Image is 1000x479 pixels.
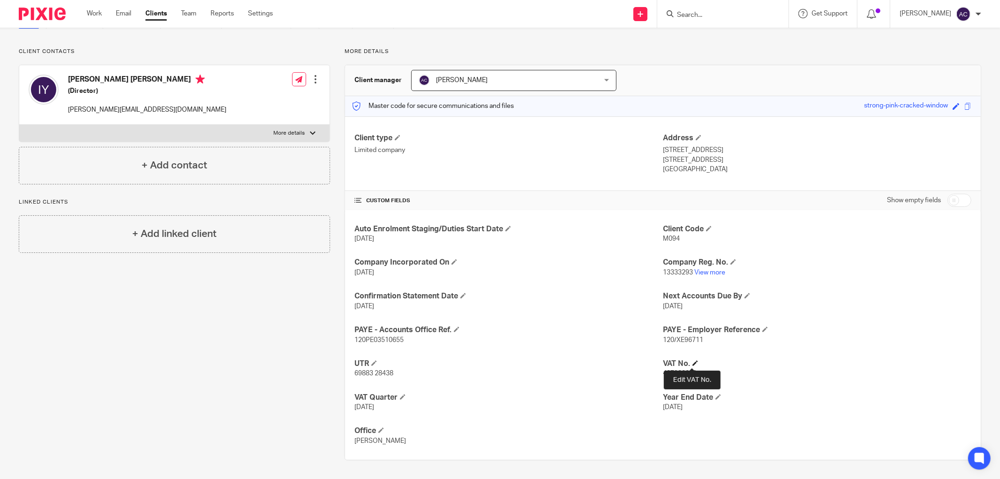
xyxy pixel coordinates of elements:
h4: VAT No. [663,359,971,369]
h4: Year End Date [663,393,971,403]
span: 487982219 [663,370,697,377]
span: 13333293 [663,269,693,276]
a: Settings [248,9,273,18]
p: [STREET_ADDRESS] [663,145,971,155]
img: svg%3E [29,75,59,105]
p: Client contacts [19,48,330,55]
span: 120/XE96711 [663,337,703,343]
span: [DATE] [663,303,683,310]
p: [PERSON_NAME][EMAIL_ADDRESS][DOMAIN_NAME] [68,105,226,114]
h4: + Add contact [142,158,207,173]
h4: Confirmation Statement Date [354,291,663,301]
a: Email [116,9,131,18]
p: Limited company [354,145,663,155]
label: Show empty fields [887,196,941,205]
span: [PERSON_NAME] [354,438,406,444]
span: [DATE] [354,236,374,242]
a: Team [181,9,196,18]
h4: [PERSON_NAME] [PERSON_NAME] [68,75,226,86]
a: Clients [145,9,167,18]
p: More details [345,48,981,55]
div: strong-pink-cracked-window [864,101,948,112]
h4: UTR [354,359,663,369]
a: Reports [211,9,234,18]
p: [PERSON_NAME] [900,9,951,18]
h4: Company Reg. No. [663,258,971,267]
h4: Client type [354,133,663,143]
img: Pixie [19,8,66,20]
img: svg%3E [956,7,971,22]
span: 69883 28438 [354,370,393,377]
h4: CUSTOM FIELDS [354,197,663,205]
span: [DATE] [354,269,374,276]
h4: Office [354,426,663,436]
span: 120PE03510655 [354,337,404,343]
h4: Auto Enrolment Staging/Duties Start Date [354,224,663,234]
h4: + Add linked client [132,227,217,241]
input: Search [676,11,760,20]
span: [PERSON_NAME] [436,77,488,84]
span: [DATE] [354,404,374,411]
h4: Next Accounts Due By [663,291,971,301]
i: Primary [195,75,205,84]
h4: Company Incorporated On [354,258,663,267]
p: Master code for secure communications and files [352,101,514,111]
h4: PAYE - Accounts Office Ref. [354,325,663,335]
p: Linked clients [19,198,330,206]
h4: Address [663,133,971,143]
p: [STREET_ADDRESS] [663,155,971,165]
h4: PAYE - Employer Reference [663,325,971,335]
h5: (Director) [68,86,226,96]
span: [DATE] [663,404,683,411]
span: [DATE] [354,303,374,310]
h4: Client Code [663,224,971,234]
span: Get Support [812,10,848,17]
p: More details [274,129,305,137]
img: svg%3E [419,75,430,86]
a: View more [694,269,725,276]
span: M094 [663,236,680,242]
p: [GEOGRAPHIC_DATA] [663,165,971,174]
h4: VAT Quarter [354,393,663,403]
h3: Client manager [354,76,402,85]
a: Work [87,9,102,18]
